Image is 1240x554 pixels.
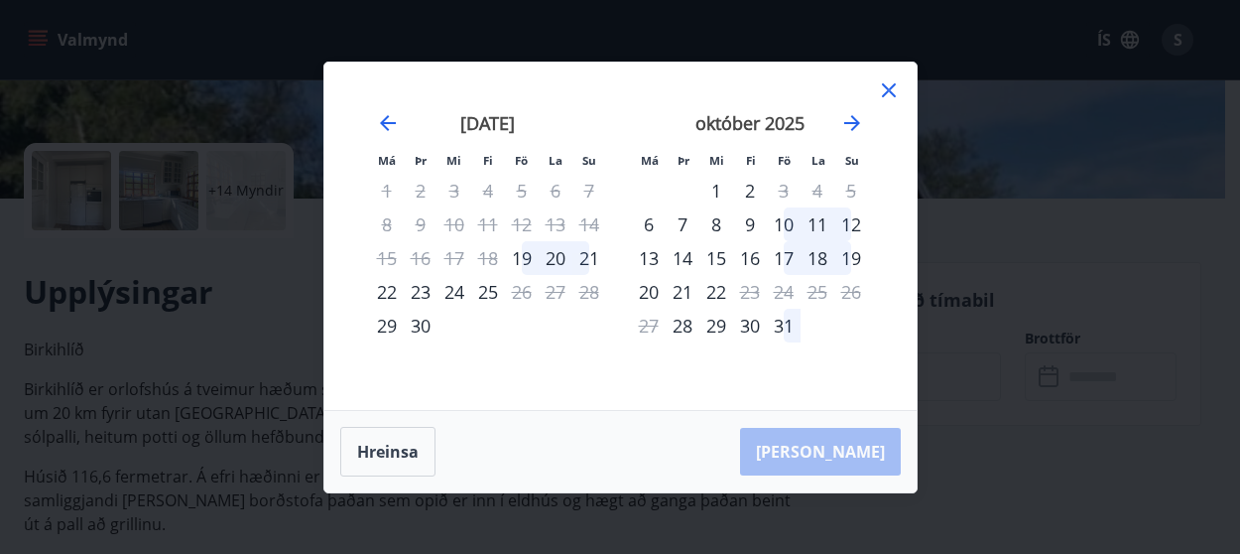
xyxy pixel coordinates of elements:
[515,153,528,168] small: Fö
[767,174,801,208] td: Not available. föstudagur, 3. október 2025
[733,241,767,275] td: fimmtudagur, 16. október 2025
[733,241,767,275] div: 16
[404,174,437,208] td: Not available. þriðjudagur, 2. september 2025
[746,153,756,168] small: Fi
[834,174,868,208] td: Not available. sunnudagur, 5. október 2025
[733,174,767,208] div: 2
[767,241,801,275] td: föstudagur, 17. október 2025
[666,241,699,275] div: 14
[370,241,404,275] td: Not available. mánudagur, 15. september 2025
[505,275,539,309] td: Not available. föstudagur, 26. september 2025
[699,241,733,275] td: miðvikudagur, 15. október 2025
[666,241,699,275] td: þriðjudagur, 14. október 2025
[539,275,572,309] td: Not available. laugardagur, 27. september 2025
[505,241,539,275] td: föstudagur, 19. september 2025
[801,208,834,241] td: laugardagur, 11. október 2025
[404,275,437,309] td: þriðjudagur, 23. september 2025
[767,174,801,208] div: Aðeins útritun í boði
[572,241,606,275] td: sunnudagur, 21. september 2025
[767,309,801,343] div: 31
[505,241,539,275] div: Aðeins innritun í boði
[767,208,801,241] div: 10
[505,208,539,241] td: Not available. föstudagur, 12. september 2025
[370,174,404,208] td: Not available. mánudagur, 1. september 2025
[767,208,801,241] td: föstudagur, 10. október 2025
[834,275,868,309] td: Not available. sunnudagur, 26. október 2025
[437,241,471,275] td: Not available. miðvikudagur, 17. september 2025
[699,174,733,208] td: miðvikudagur, 1. október 2025
[666,309,699,343] td: þriðjudagur, 28. október 2025
[709,153,724,168] small: Mi
[404,241,437,275] td: Not available. þriðjudagur, 16. september 2025
[471,174,505,208] td: Not available. fimmtudagur, 4. september 2025
[539,241,572,275] div: 20
[666,208,699,241] td: þriðjudagur, 7. október 2025
[483,153,493,168] small: Fi
[632,208,666,241] div: Aðeins innritun í boði
[801,275,834,309] td: Not available. laugardagur, 25. október 2025
[767,241,801,275] div: 17
[539,241,572,275] td: laugardagur, 20. september 2025
[845,153,859,168] small: Su
[699,174,733,208] div: 1
[699,208,733,241] td: miðvikudagur, 8. október 2025
[641,153,659,168] small: Má
[378,153,396,168] small: Má
[572,208,606,241] td: Not available. sunnudagur, 14. september 2025
[370,208,404,241] td: Not available. mánudagur, 8. september 2025
[572,275,606,309] td: Not available. sunnudagur, 28. september 2025
[666,275,699,309] div: 21
[370,309,404,343] div: Aðeins innritun í boði
[801,241,834,275] div: 18
[471,275,505,309] div: 25
[666,208,699,241] div: 7
[811,153,825,168] small: La
[549,153,562,168] small: La
[632,208,666,241] td: mánudagur, 6. október 2025
[699,275,733,309] div: 22
[733,275,767,309] div: Aðeins útritun í boði
[446,153,461,168] small: Mi
[376,111,400,135] div: Move backward to switch to the previous month.
[733,275,767,309] td: Not available. fimmtudagur, 23. október 2025
[632,241,666,275] div: 13
[404,208,437,241] td: Not available. þriðjudagur, 9. september 2025
[834,208,868,241] td: sunnudagur, 12. október 2025
[340,427,435,477] button: Hreinsa
[404,309,437,343] div: 30
[348,86,893,386] div: Calendar
[404,309,437,343] td: þriðjudagur, 30. september 2025
[834,208,868,241] div: 12
[666,309,699,343] div: Aðeins innritun í boði
[834,241,868,275] td: sunnudagur, 19. október 2025
[505,174,539,208] td: Not available. föstudagur, 5. september 2025
[678,153,689,168] small: Þr
[437,174,471,208] td: Not available. miðvikudagur, 3. september 2025
[582,153,596,168] small: Su
[415,153,427,168] small: Þr
[695,111,805,135] strong: október 2025
[437,208,471,241] td: Not available. miðvikudagur, 10. september 2025
[572,174,606,208] td: Not available. sunnudagur, 7. september 2025
[572,241,606,275] div: 21
[699,309,733,343] td: miðvikudagur, 29. október 2025
[370,275,404,309] td: mánudagur, 22. september 2025
[437,275,471,309] td: miðvikudagur, 24. september 2025
[801,174,834,208] td: Not available. laugardagur, 4. október 2025
[539,208,572,241] td: Not available. laugardagur, 13. september 2025
[699,275,733,309] td: miðvikudagur, 22. október 2025
[632,275,666,309] td: mánudagur, 20. október 2025
[632,309,666,343] td: Not available. mánudagur, 27. október 2025
[733,309,767,343] td: fimmtudagur, 30. október 2025
[539,174,572,208] td: Not available. laugardagur, 6. september 2025
[733,208,767,241] td: fimmtudagur, 9. október 2025
[699,208,733,241] div: 8
[767,309,801,343] td: föstudagur, 31. október 2025
[632,241,666,275] td: mánudagur, 13. október 2025
[666,275,699,309] td: þriðjudagur, 21. október 2025
[437,275,471,309] div: 24
[834,241,868,275] div: 19
[699,241,733,275] div: 15
[632,275,666,309] div: 20
[801,208,834,241] div: 11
